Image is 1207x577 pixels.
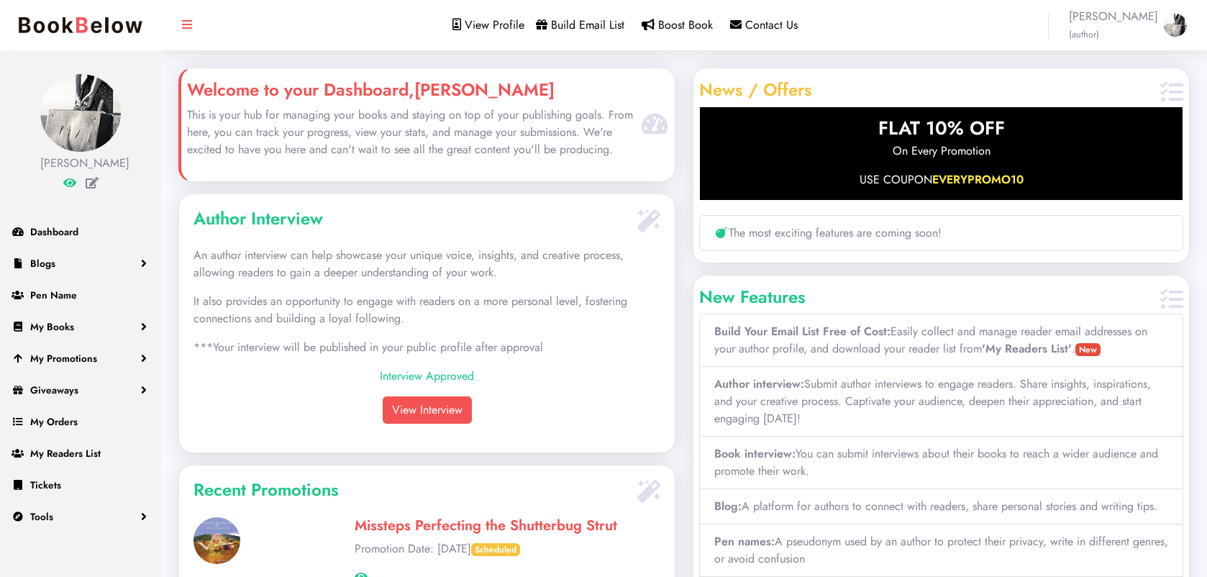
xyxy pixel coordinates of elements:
[714,323,891,340] b: Build Your Email List Free of Cost:
[714,533,775,550] b: Pen names:
[699,367,1183,437] li: Submit author interviews to engage readers. Share insights, inspirations, and your creative proce...
[193,368,660,385] p: Interview Approved
[187,106,634,158] p: This is your hub for managing your books and staying on top of your publishing goals. From here, ...
[30,351,97,365] span: My Promotions
[1075,343,1101,356] span: New
[40,74,121,152] img: 1757506279.jpg
[700,142,1183,160] p: On Every Promotion
[699,489,1183,524] li: A platform for authors to connect with readers, share personal stories and writing tips.
[383,396,472,424] a: View Interview
[30,256,55,271] span: Blogs
[699,287,1154,308] h4: New Features
[30,414,78,429] span: My Orders
[699,215,1183,251] li: The most exciting features are coming soon!
[193,339,660,356] p: ***Your interview will be published in your public profile after approval
[40,155,121,172] div: [PERSON_NAME]
[932,171,1024,188] span: EVERYPROMO10
[1069,8,1158,42] span: [PERSON_NAME]
[551,17,624,33] span: Build Email List
[699,80,1154,101] h4: News / Offers
[193,517,240,564] img: 1757506860.jpg
[730,17,798,33] a: Contact Us
[714,498,742,514] b: Blog:
[193,480,632,501] h4: Recent Promotions
[536,17,624,33] a: Build Email List
[30,288,77,302] span: Pen Name
[12,10,150,40] img: bookbelow.PNG
[700,114,1183,142] p: FLAT 10% OFF
[465,17,524,33] span: View Profile
[714,376,804,392] b: Author interview:
[1164,14,1187,37] img: 1757506279.jpg
[30,319,74,334] span: My Books
[355,540,660,558] p: Promotion Date: [DATE]
[30,224,78,239] span: Dashboard
[745,17,798,33] span: Contact Us
[30,383,78,397] span: Giveaways
[193,247,660,281] p: An author interview can help showcase your unique voice, insights, and creative process, allowing...
[355,515,617,536] a: Missteps Perfecting the Shutterbug Strut
[700,171,1183,188] p: USE COUPON
[982,340,1072,357] b: 'My Readers List'
[193,209,632,230] h4: Author Interview
[193,293,660,327] p: It also provides an opportunity to engage with readers on a more personal level, fostering connec...
[658,17,713,33] span: Boost Book
[471,543,520,556] span: Scheduled
[30,446,101,460] span: My Readers List
[642,17,713,33] a: Boost Book
[30,478,61,492] span: Tickets
[30,509,53,524] span: Tools
[1069,27,1099,41] small: (author)
[699,314,1183,367] li: Easily collect and manage reader email addresses on your author profile, and download your reader...
[452,17,524,33] a: View Profile
[699,437,1183,489] li: You can submit interviews about their books to reach a wider audience and promote their work.
[414,77,555,102] b: [PERSON_NAME]
[699,524,1183,577] li: A pseudonym used by an author to protect their privacy, write in different genres, or avoid confu...
[714,445,796,462] b: Book interview:
[187,80,634,101] h4: Welcome to your Dashboard,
